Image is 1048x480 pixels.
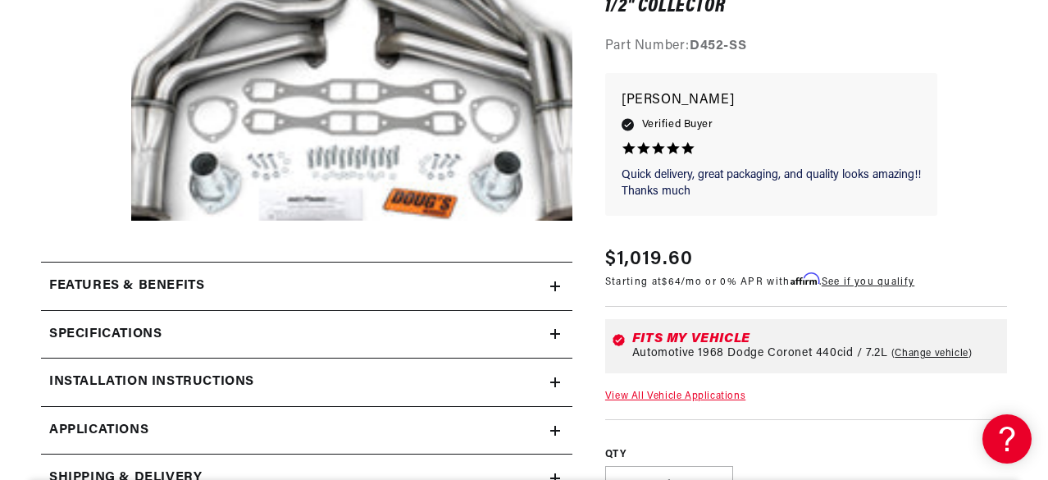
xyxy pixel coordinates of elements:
[690,39,746,53] strong: D452-SS
[632,347,888,360] span: Automotive 1968 Dodge Coronet 440cid / 7.2L
[605,448,1007,462] label: QTY
[622,89,921,112] p: [PERSON_NAME]
[605,36,1007,57] div: Part Number:
[605,245,694,274] span: $1,019.60
[41,359,572,406] summary: Installation instructions
[49,276,204,297] h2: Features & Benefits
[791,273,819,286] span: Affirm
[822,277,914,287] a: See if you qualify - Learn more about Affirm Financing (opens in modal)
[605,391,745,401] a: View All Vehicle Applications
[41,407,572,455] a: Applications
[41,311,572,359] summary: Specifications
[49,324,162,345] h2: Specifications
[41,263,572,310] summary: Features & Benefits
[605,274,914,290] p: Starting at /mo or 0% APR with .
[662,277,681,287] span: $64
[49,420,148,441] span: Applications
[622,167,921,199] p: Quick delivery, great packaging, and quality looks amazing!! Thanks much
[642,116,713,134] span: Verified Buyer
[891,347,973,360] a: Change vehicle
[49,372,254,393] h2: Installation instructions
[632,332,1000,345] div: Fits my vehicle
